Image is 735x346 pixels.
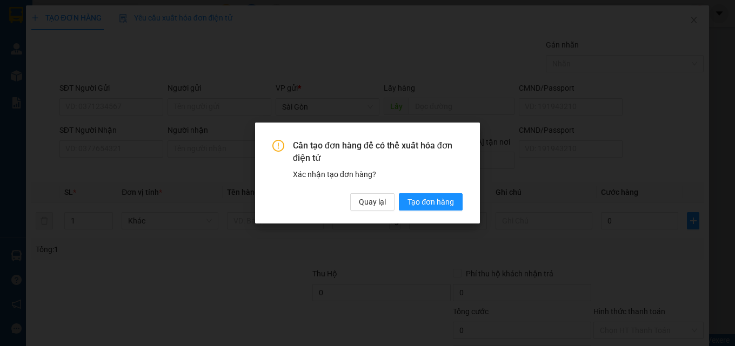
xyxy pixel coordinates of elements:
button: Tạo đơn hàng [399,193,463,211]
span: Quay lại [359,196,386,208]
span: exclamation-circle [272,140,284,152]
span: Tạo đơn hàng [407,196,454,208]
div: Xác nhận tạo đơn hàng? [293,168,463,180]
span: Cần tạo đơn hàng để có thể xuất hóa đơn điện tử [293,140,463,164]
button: Quay lại [350,193,395,211]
